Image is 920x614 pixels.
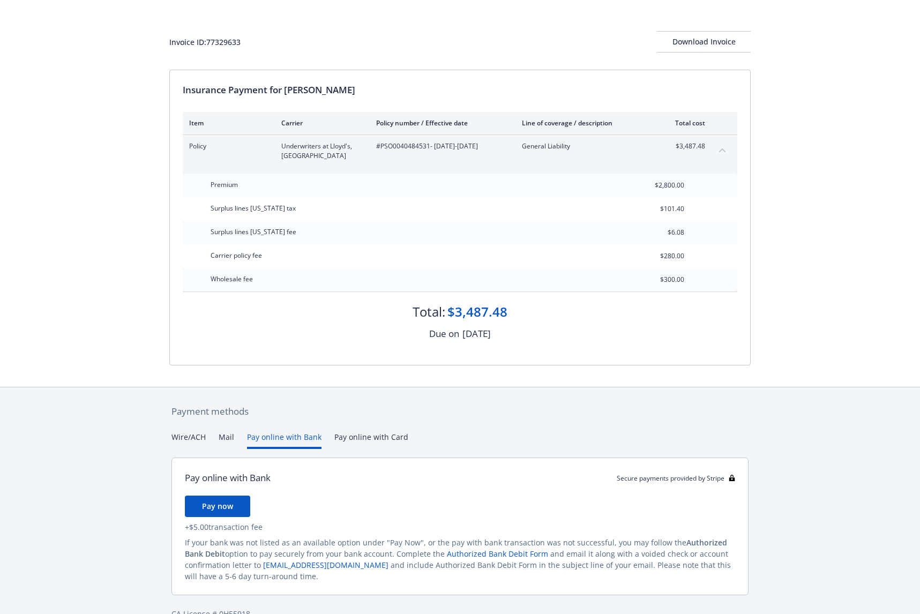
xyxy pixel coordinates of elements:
div: Policy number / Effective date [376,118,505,128]
div: Pay online with Bank [185,471,271,485]
span: Underwriters at Lloyd's, [GEOGRAPHIC_DATA] [281,141,359,161]
div: Secure payments provided by Stripe [617,474,735,483]
div: Insurance Payment for [PERSON_NAME] [183,83,737,97]
div: Total cost [665,118,705,128]
div: Total: [413,303,445,321]
input: 0.00 [621,201,691,217]
span: Policy [189,141,264,151]
span: Carrier policy fee [211,251,262,260]
input: 0.00 [621,177,691,193]
div: Item [189,118,264,128]
button: Download Invoice [657,31,751,53]
div: [DATE] [462,327,491,341]
span: General Liability [522,141,648,151]
span: Wholesale fee [211,274,253,283]
div: If your bank was not listed as an available option under "Pay Now", or the pay with bank transact... [185,537,735,582]
button: Wire/ACH [171,431,206,449]
div: Invoice ID: 77329633 [169,36,241,48]
a: Authorized Bank Debit Form [447,549,548,559]
div: Due on [429,327,459,341]
button: Mail [219,431,234,449]
div: PolicyUnderwriters at Lloyd's, [GEOGRAPHIC_DATA]#PSO0040484531- [DATE]-[DATE]General Liability$3,... [183,135,737,167]
input: 0.00 [621,272,691,288]
button: collapse content [714,141,731,159]
span: Surplus lines [US_STATE] fee [211,227,296,236]
div: Line of coverage / description [522,118,648,128]
div: Download Invoice [657,32,751,52]
div: Payment methods [171,405,749,418]
button: Pay now [185,496,250,517]
span: Premium [211,180,238,189]
a: [EMAIL_ADDRESS][DOMAIN_NAME] [263,560,388,570]
span: #PSO0040484531 - [DATE]-[DATE] [376,141,505,151]
div: Carrier [281,118,359,128]
input: 0.00 [621,248,691,264]
span: Pay now [202,501,233,511]
button: Pay online with Card [334,431,408,449]
div: $3,487.48 [447,303,507,321]
button: Pay online with Bank [247,431,321,449]
span: Authorized Bank Debit [185,537,727,559]
input: 0.00 [621,224,691,241]
div: + $5.00 transaction fee [185,521,735,533]
span: Surplus lines [US_STATE] tax [211,204,296,213]
span: $3,487.48 [665,141,705,151]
